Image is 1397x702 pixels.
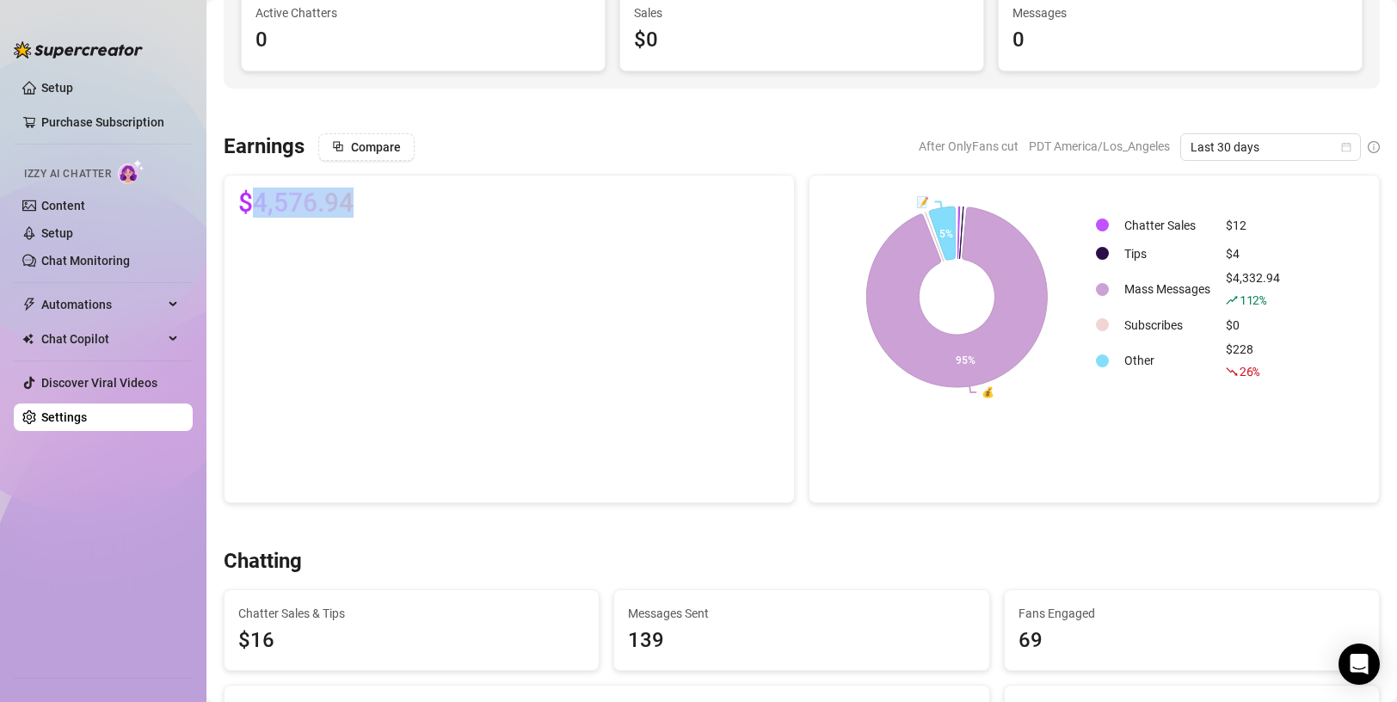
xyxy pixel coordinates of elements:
[1226,366,1238,378] span: fall
[41,291,163,318] span: Automations
[14,41,143,58] img: logo-BBDzfeDw.svg
[41,325,163,353] span: Chat Copilot
[634,24,969,57] div: $0
[1117,268,1217,310] td: Mass Messages
[919,133,1019,159] span: After OnlyFans cut
[1191,134,1351,160] span: Last 30 days
[634,3,969,22] span: Sales
[351,140,401,154] span: Compare
[916,194,929,207] text: 📝
[22,333,34,345] img: Chat Copilot
[118,159,145,184] img: AI Chatter
[41,226,73,240] a: Setup
[1226,244,1280,263] div: $4
[1226,268,1280,310] div: $4,332.94
[1117,340,1217,381] td: Other
[255,24,591,57] div: 0
[41,81,73,95] a: Setup
[1341,142,1351,152] span: calendar
[238,189,354,217] span: $4,576.94
[1019,625,1365,657] div: 69
[1012,24,1348,57] div: 0
[238,625,585,657] span: $16
[41,254,130,268] a: Chat Monitoring
[1226,340,1280,381] div: $228
[628,604,975,623] span: Messages Sent
[41,199,85,212] a: Content
[1029,133,1170,159] span: PDT America/Los_Angeles
[1019,604,1365,623] span: Fans Engaged
[24,166,111,182] span: Izzy AI Chatter
[1226,216,1280,235] div: $12
[332,140,344,152] span: block
[1240,292,1266,308] span: 112 %
[1117,212,1217,238] td: Chatter Sales
[1226,294,1238,306] span: rise
[628,625,975,657] div: 139
[1240,363,1259,379] span: 26 %
[255,3,591,22] span: Active Chatters
[41,108,179,136] a: Purchase Subscription
[1368,141,1380,153] span: info-circle
[1012,3,1348,22] span: Messages
[1117,240,1217,267] td: Tips
[224,133,305,161] h3: Earnings
[318,133,415,161] button: Compare
[982,385,994,398] text: 💰
[41,410,87,424] a: Settings
[224,548,302,576] h3: Chatting
[22,298,36,311] span: thunderbolt
[1117,311,1217,338] td: Subscribes
[41,376,157,390] a: Discover Viral Videos
[238,604,585,623] span: Chatter Sales & Tips
[1226,316,1280,335] div: $0
[1339,643,1380,685] div: Open Intercom Messenger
